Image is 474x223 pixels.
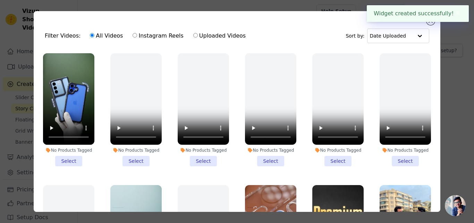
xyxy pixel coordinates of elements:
[312,148,364,153] div: No Products Tagged
[445,195,466,216] div: Open chat
[178,148,229,153] div: No Products Tagged
[43,148,94,153] div: No Products Tagged
[90,31,123,40] label: All Videos
[380,148,431,153] div: No Products Tagged
[45,28,249,44] div: Filter Videos:
[454,9,462,18] button: Close
[110,148,162,153] div: No Products Tagged
[346,29,429,43] div: Sort by:
[193,31,246,40] label: Uploaded Videos
[245,148,296,153] div: No Products Tagged
[367,5,469,22] div: Widget created successfully!
[132,31,184,40] label: Instagram Reels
